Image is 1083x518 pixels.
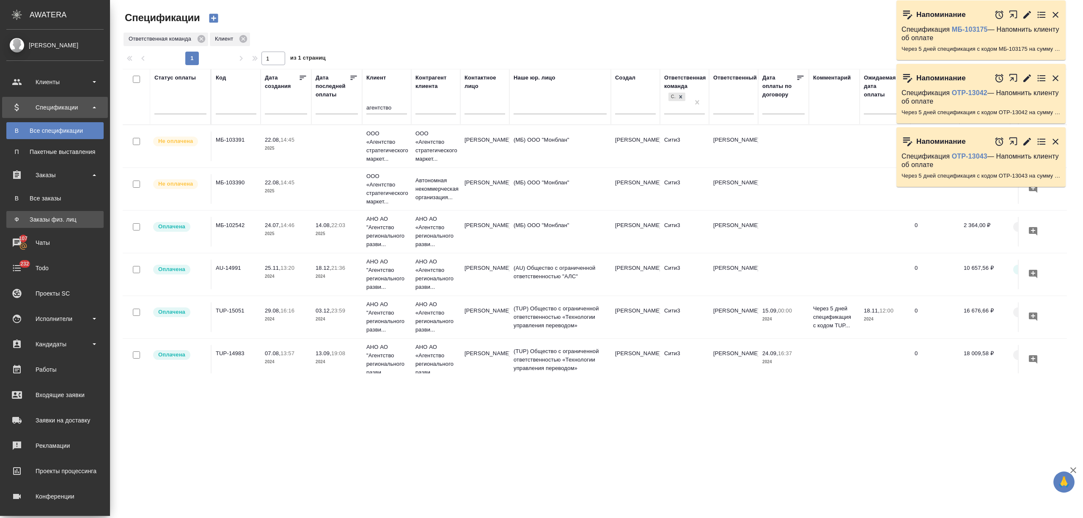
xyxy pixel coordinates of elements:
[902,172,1061,180] p: Через 5 дней спецификация с кодом OTP-13043 на сумму 5194.56 RUB будет просрочена
[709,132,758,161] td: [PERSON_NAME]
[415,300,456,334] p: АНО АО «Агентство регионального разви...
[514,74,555,82] div: Наше юр. лицо
[215,35,236,43] p: Клиент
[813,74,851,82] div: Комментарий
[910,302,959,332] td: 0
[660,174,709,204] td: Сити3
[902,108,1061,117] p: Через 5 дней спецификация с кодом OTP-13042 на сумму 2916 RUB будет просрочена
[265,137,280,143] p: 22.08,
[864,74,898,99] div: Ожидаемая дата оплаты
[1009,132,1018,151] button: Открыть в новой вкладке
[415,176,456,202] p: Автономная некоммерческая организация...
[331,265,345,271] p: 21:36
[864,315,906,323] p: 2024
[660,345,709,375] td: Сити3
[30,6,110,23] div: AWATERA
[11,215,99,224] div: Заказы физ. лиц
[1022,10,1032,20] button: Редактировать
[864,307,880,314] p: 18.11,
[6,122,104,139] a: ВВсе спецификации
[916,137,966,146] p: Напоминание
[1036,137,1047,147] button: Перейти в todo
[6,236,104,249] div: Чаты
[212,345,261,375] td: TUP-14983
[1022,73,1032,83] button: Редактировать
[415,215,456,249] p: АНО АО «Агентство регионального разви...
[2,460,108,482] a: Проекты процессинга
[664,74,706,90] div: Ответственная команда
[366,129,407,163] p: ООО «Агентство стратегического маркет...
[916,11,966,19] p: Напоминание
[2,359,108,380] a: Работы
[154,74,196,82] div: Статус оплаты
[668,92,686,102] div: Сити3
[6,465,104,477] div: Проекты процессинга
[1009,69,1018,87] button: Открыть в новой вкладке
[1053,471,1075,493] button: 🙏
[615,74,635,82] div: Создал
[762,315,805,323] p: 2024
[611,260,660,289] td: [PERSON_NAME]
[210,33,250,46] div: Клиент
[366,215,407,249] p: АНО АО "Агентство регионального разви...
[1036,10,1047,20] button: Перейти в todo
[994,137,1004,147] button: Отложить
[910,217,959,247] td: 0
[158,222,185,231] p: Оплачена
[709,260,758,289] td: [PERSON_NAME]
[902,152,1061,169] p: Спецификация — Напомнить клиенту об оплате
[2,283,108,304] a: Проекты SC
[778,307,792,314] p: 00:00
[959,217,1010,247] td: 2 364,00 ₽
[265,187,307,195] p: 2025
[460,345,509,375] td: [PERSON_NAME]
[212,217,261,247] td: МБ-102542
[316,272,358,281] p: 2024
[316,350,331,356] p: 13.09,
[6,41,104,50] div: [PERSON_NAME]
[916,74,966,82] p: Напоминание
[1057,473,1071,491] span: 🙏
[460,217,509,247] td: [PERSON_NAME]
[331,307,345,314] p: 23:59
[611,217,660,247] td: [PERSON_NAME]
[158,265,185,274] p: Оплачена
[129,35,194,43] p: Ответственная команда
[280,137,294,143] p: 14:45
[6,312,104,325] div: Исполнители
[460,302,509,332] td: [PERSON_NAME]
[265,179,280,186] p: 22.08,
[1050,137,1061,147] button: Закрыть
[509,132,611,161] td: (МБ) ООО "Монблан"
[415,343,456,377] p: АНО АО «Агентство регионального разви...
[265,265,280,271] p: 25.11,
[762,74,796,99] div: Дата оплаты по договору
[6,262,104,274] div: Todo
[910,345,959,375] td: 0
[6,389,104,401] div: Входящие заявки
[366,258,407,291] p: АНО АО "Агентство регионального разви...
[994,10,1004,20] button: Отложить
[1009,5,1018,24] button: Открыть в новой вкладке
[1036,73,1047,83] button: Перейти в todo
[290,53,326,65] span: из 1 страниц
[216,74,226,82] div: Код
[158,137,193,145] p: Не оплачена
[6,287,104,300] div: Проекты SC
[366,74,386,82] div: Клиент
[6,76,104,88] div: Клиенты
[762,350,778,356] p: 24.09,
[668,93,676,101] div: Сити3
[316,307,331,314] p: 03.12,
[713,74,757,82] div: Ответственный
[123,11,200,25] span: Спецификации
[265,144,307,153] p: 2025
[994,73,1004,83] button: Отложить
[366,300,407,334] p: АНО АО "Агентство регионального разви...
[460,174,509,204] td: [PERSON_NAME]
[902,89,1061,106] p: Спецификация — Напомнить клиенту об оплате
[1022,137,1032,147] button: Редактировать
[280,222,294,228] p: 14:46
[331,350,345,356] p: 19:08
[280,265,294,271] p: 13:20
